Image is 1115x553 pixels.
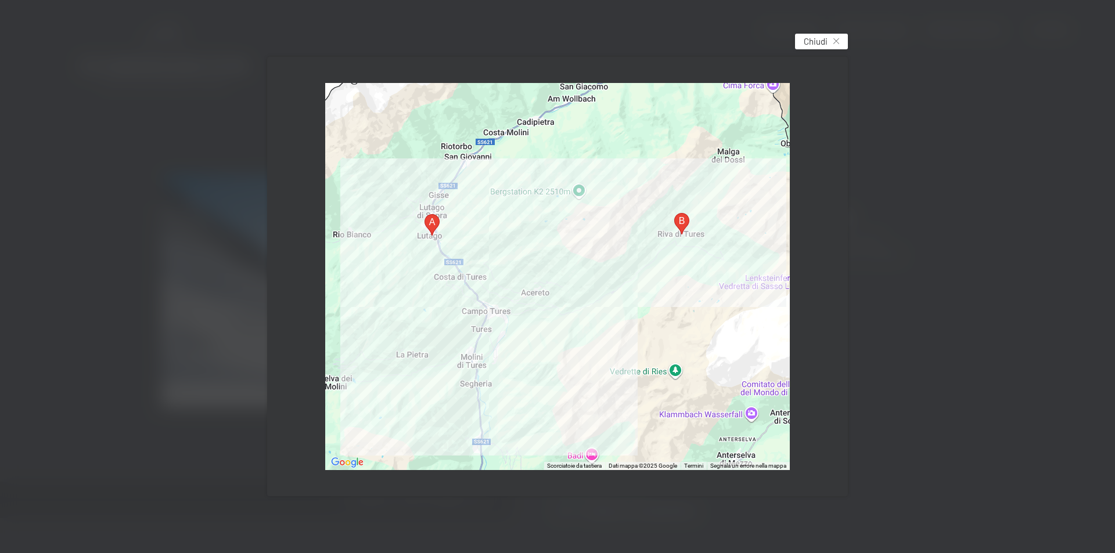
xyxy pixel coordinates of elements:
[425,214,440,236] div: Via del Paese, 11, 39030 Lutago BZ, Italia
[710,462,786,469] a: Segnala un errore nella mappa
[547,462,602,470] button: Scorciatoie da tastiera
[328,455,366,470] a: Visualizza questa zona in Google Maps (in una nuova finestra)
[674,213,689,234] div: riva di tures, Riva di Tures, 84, 39032 Campo Tures BZ, Italia
[328,455,366,470] img: Google
[684,462,703,469] a: Termini (si apre in una nuova scheda)
[609,462,677,469] span: Dati mappa ©2025 Google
